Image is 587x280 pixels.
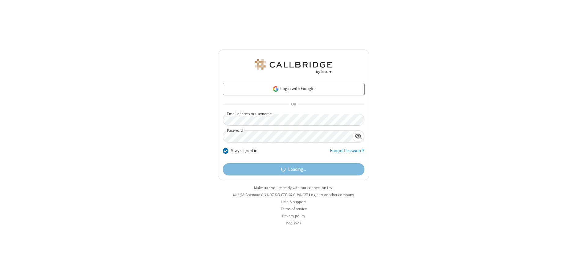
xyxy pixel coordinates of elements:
li: Not QA Selenium DO NOT DELETE OR CHANGE? [218,192,369,198]
button: Loading... [223,163,364,175]
div: Show password [352,131,364,142]
button: Login to another company [309,192,354,198]
a: Help & support [281,199,306,204]
a: Forgot Password? [330,147,364,159]
input: Email address or username [223,114,364,126]
a: Make sure you're ready with our connection test [254,185,333,190]
input: Password [223,131,352,142]
li: v2.6.352.1 [218,220,369,226]
img: QA Selenium DO NOT DELETE OR CHANGE [254,59,333,74]
label: Stay signed in [231,147,257,154]
img: google-icon.png [272,86,279,92]
a: Login with Google [223,83,364,95]
a: Terms of service [281,206,307,212]
span: Loading... [288,166,306,173]
span: OR [289,100,298,109]
a: Privacy policy [282,213,305,219]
